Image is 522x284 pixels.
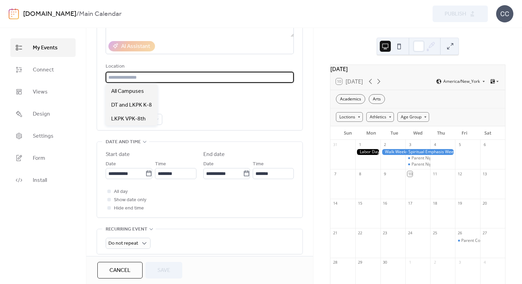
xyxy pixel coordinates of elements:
div: Parent Night [412,155,436,161]
span: Settings [33,132,54,140]
div: 7 [332,171,338,176]
div: 16 [383,201,388,206]
div: 21 [332,230,338,235]
a: Install [10,171,76,189]
div: 14 [332,201,338,206]
div: 23 [383,230,388,235]
div: 1 [357,142,362,147]
div: Start date [106,150,130,159]
span: LKPK VPK-8th [111,115,146,123]
div: 17 [407,201,413,206]
a: Design [10,105,76,123]
div: Arts [369,94,385,104]
span: Recurring event [106,225,147,234]
a: Connect [10,60,76,79]
span: Show date only [114,196,146,204]
span: Hide end time [114,204,144,213]
div: 22 [357,230,362,235]
div: 2 [432,260,437,265]
span: Time [155,160,166,168]
span: My Events [33,44,58,52]
span: Form [33,154,45,163]
div: 2 [383,142,388,147]
div: Sat [476,126,500,140]
div: 29 [357,260,362,265]
div: Mon [359,126,383,140]
span: All day [114,188,128,196]
div: Parent Conferences [455,238,480,244]
div: 30 [383,260,388,265]
span: All Campuses [111,87,144,96]
div: 13 [482,171,487,176]
div: CC [496,5,513,22]
div: 10 [407,171,413,176]
a: Settings [10,127,76,145]
span: America/New_York [443,79,480,84]
a: [DOMAIN_NAME] [23,8,76,21]
span: Views [33,88,48,96]
div: 4 [482,260,487,265]
a: Form [10,149,76,167]
span: DT and LKPK K-8 [111,101,152,109]
div: Parent Night [405,161,430,167]
span: Design [33,110,50,118]
div: 25 [432,230,437,235]
b: Main Calendar [79,8,122,21]
div: 6 [482,142,487,147]
div: 31 [332,142,338,147]
div: Parent Night [412,161,436,167]
img: logo [9,8,19,19]
div: Sun [336,126,359,140]
div: 26 [457,230,462,235]
div: 5 [457,142,462,147]
span: Do not repeat [108,239,138,248]
div: 3 [457,260,462,265]
div: End date [203,150,225,159]
span: Install [33,176,47,185]
div: 4 [432,142,437,147]
div: 19 [457,201,462,206]
div: Academics [336,94,365,104]
span: Connect [33,66,54,74]
div: 20 [482,201,487,206]
span: Date and time [106,138,141,146]
div: 27 [482,230,487,235]
div: 9 [383,171,388,176]
div: Fri [453,126,476,140]
span: Cancel [109,266,130,275]
div: 11 [432,171,437,176]
a: My Events [10,38,76,57]
span: Time [253,160,264,168]
div: 15 [357,201,362,206]
div: Parent Night [405,155,430,161]
div: Tue [383,126,406,140]
span: Date [203,160,214,168]
b: / [76,8,79,21]
div: 18 [432,201,437,206]
div: 1 [407,260,413,265]
span: Date [106,160,116,168]
div: Walk Week- Spiritual Emphasis Week [380,149,455,155]
div: Thu [429,126,453,140]
div: 8 [357,171,362,176]
div: Location [106,62,292,71]
div: 12 [457,171,462,176]
div: Labor Day - No School (Offices Closed) [355,149,380,155]
div: 3 [407,142,413,147]
div: Wed [406,126,429,140]
div: [DATE] [330,65,505,73]
div: 24 [407,230,413,235]
button: Cancel [97,262,143,278]
div: 28 [332,260,338,265]
div: Parent Conferences [461,238,500,244]
a: Views [10,82,76,101]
